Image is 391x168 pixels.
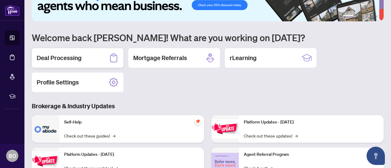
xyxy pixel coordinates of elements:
button: 4 [365,15,368,18]
span: → [112,132,115,139]
h3: Brokerage & Industry Updates [32,102,384,110]
a: Check out these updates!→ [244,132,298,139]
h1: Welcome back [PERSON_NAME]! What are you working on [DATE]? [32,32,384,43]
button: 3 [360,15,363,18]
h2: Deal Processing [37,54,82,62]
p: Platform Updates - [DATE] [64,151,199,158]
button: 6 [375,15,378,18]
h2: Mortgage Referrals [133,54,187,62]
p: Agent Referral Program [244,151,379,158]
button: 5 [370,15,373,18]
button: 1 [343,15,353,18]
img: Platform Updates - June 23, 2025 [211,119,239,138]
a: Check out these guides!→ [64,132,115,139]
span: pushpin [194,118,202,125]
p: Platform Updates - [DATE] [244,119,379,126]
img: logo [5,5,20,16]
button: 2 [356,15,358,18]
button: Open asap [367,147,385,165]
img: Self-Help [32,115,59,143]
p: Self-Help [64,119,199,126]
h2: Profile Settings [37,78,79,87]
span: BO [9,152,16,160]
h2: rLearning [230,54,257,62]
span: → [295,132,298,139]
